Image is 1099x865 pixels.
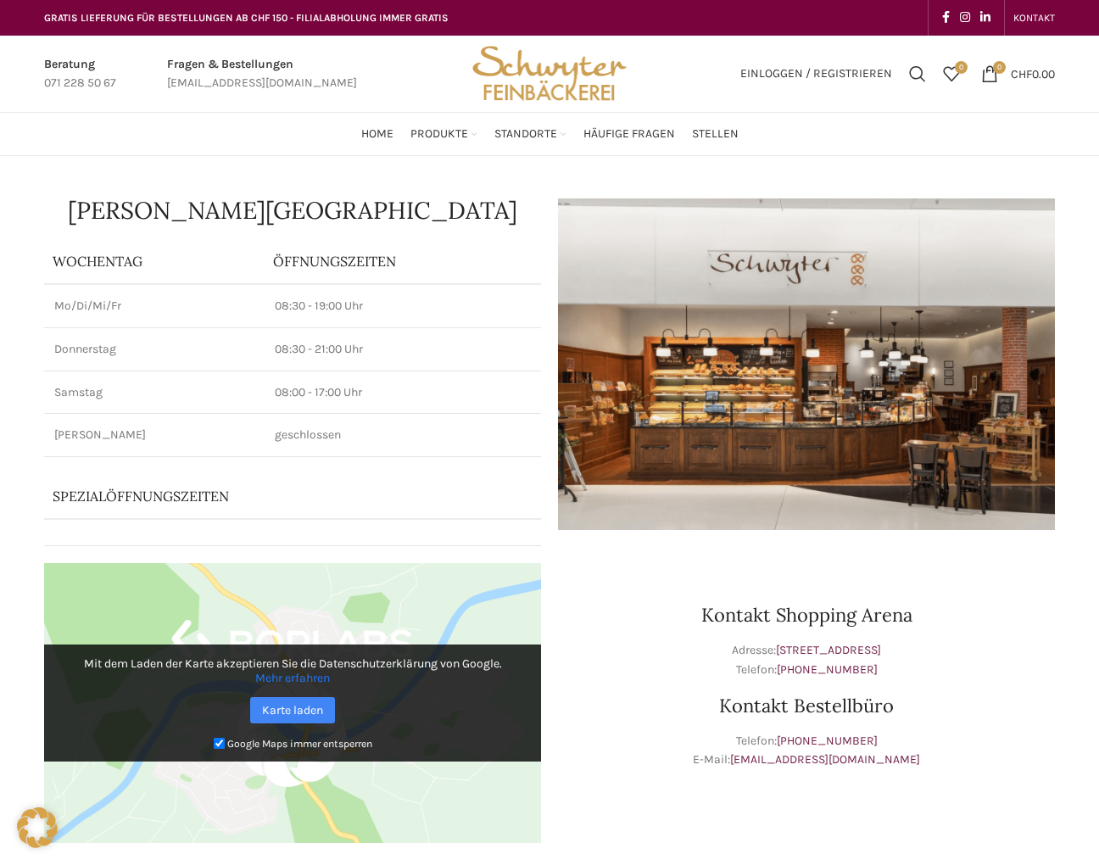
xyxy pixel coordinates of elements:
[730,752,920,767] a: [EMAIL_ADDRESS][DOMAIN_NAME]
[1013,12,1055,24] span: KONTAKT
[1013,1,1055,35] a: KONTAKT
[227,738,372,750] small: Google Maps immer entsperren
[466,65,633,80] a: Site logo
[583,117,675,151] a: Häufige Fragen
[558,605,1055,624] h3: Kontakt Shopping Arena
[44,198,541,222] h1: [PERSON_NAME][GEOGRAPHIC_DATA]
[54,427,254,444] p: [PERSON_NAME]
[214,738,225,749] input: Google Maps immer entsperren
[1005,1,1063,35] div: Secondary navigation
[273,252,533,271] p: ÖFFNUNGSZEITEN
[167,55,357,93] a: Infobox link
[732,57,901,91] a: Einloggen / Registrieren
[56,656,529,685] p: Mit dem Laden der Karte akzeptieren Sie die Datenschutzerklärung von Google.
[740,68,892,80] span: Einloggen / Registrieren
[937,6,955,30] a: Facebook social link
[44,12,449,24] span: GRATIS LIEFERUNG FÜR BESTELLUNGEN AB CHF 150 - FILIALABHOLUNG IMMER GRATIS
[466,36,633,112] img: Bäckerei Schwyter
[934,57,968,91] a: 0
[255,671,330,685] a: Mehr erfahren
[410,117,477,151] a: Produkte
[494,117,566,151] a: Standorte
[1011,66,1055,81] bdi: 0.00
[494,126,557,142] span: Standorte
[54,341,254,358] p: Donnerstag
[275,384,531,401] p: 08:00 - 17:00 Uhr
[275,298,531,315] p: 08:30 - 19:00 Uhr
[558,696,1055,715] h3: Kontakt Bestellbüro
[777,662,878,677] a: [PHONE_NUMBER]
[583,126,675,142] span: Häufige Fragen
[44,563,541,843] img: Google Maps
[955,61,968,74] span: 0
[934,57,968,91] div: Meine Wunschliste
[901,57,934,91] a: Suchen
[250,697,335,723] a: Karte laden
[53,252,256,271] p: Wochentag
[361,117,393,151] a: Home
[53,487,485,505] p: Spezialöffnungszeiten
[54,384,254,401] p: Samstag
[275,341,531,358] p: 08:30 - 21:00 Uhr
[275,427,531,444] p: geschlossen
[558,732,1055,770] p: Telefon: E-Mail:
[558,641,1055,679] p: Adresse: Telefon:
[44,55,116,93] a: Infobox link
[777,734,878,748] a: [PHONE_NUMBER]
[361,126,393,142] span: Home
[993,61,1006,74] span: 0
[973,57,1063,91] a: 0 CHF0.00
[692,126,739,142] span: Stellen
[692,117,739,151] a: Stellen
[54,298,254,315] p: Mo/Di/Mi/Fr
[410,126,468,142] span: Produkte
[36,117,1063,151] div: Main navigation
[975,6,996,30] a: Linkedin social link
[776,643,881,657] a: [STREET_ADDRESS]
[1011,66,1032,81] span: CHF
[955,6,975,30] a: Instagram social link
